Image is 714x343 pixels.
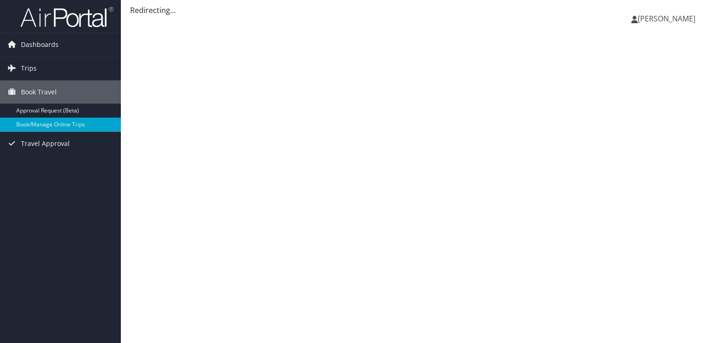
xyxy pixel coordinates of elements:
span: Book Travel [21,80,57,104]
span: Dashboards [21,33,59,56]
span: Travel Approval [21,132,70,155]
span: [PERSON_NAME] [638,13,695,24]
span: Trips [21,57,37,80]
img: airportal-logo.png [20,6,113,28]
a: [PERSON_NAME] [631,5,705,33]
div: Redirecting... [130,5,705,16]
